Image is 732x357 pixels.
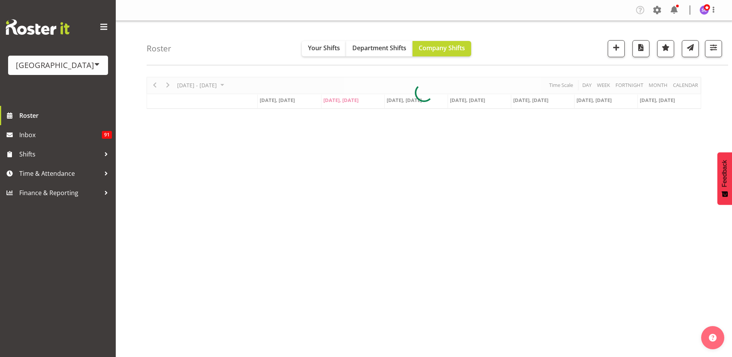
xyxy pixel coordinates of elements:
[16,59,100,71] div: [GEOGRAPHIC_DATA]
[6,19,69,35] img: Rosterit website logo
[632,40,649,57] button: Download a PDF of the roster according to the set date range.
[308,44,340,52] span: Your Shifts
[19,129,102,141] span: Inbox
[705,40,722,57] button: Filter Shifts
[302,41,346,56] button: Your Shifts
[709,334,717,342] img: help-xxl-2.png
[19,148,100,160] span: Shifts
[657,40,674,57] button: Highlight an important date within the roster.
[147,44,171,53] h4: Roster
[102,131,112,139] span: 91
[419,44,465,52] span: Company Shifts
[346,41,412,56] button: Department Shifts
[19,168,100,179] span: Time & Attendance
[412,41,471,56] button: Company Shifts
[717,152,732,205] button: Feedback - Show survey
[682,40,699,57] button: Send a list of all shifts for the selected filtered period to all rostered employees.
[608,40,625,57] button: Add a new shift
[721,160,728,187] span: Feedback
[700,5,709,15] img: stephen-cook564.jpg
[19,187,100,199] span: Finance & Reporting
[352,44,406,52] span: Department Shifts
[19,110,112,121] span: Roster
